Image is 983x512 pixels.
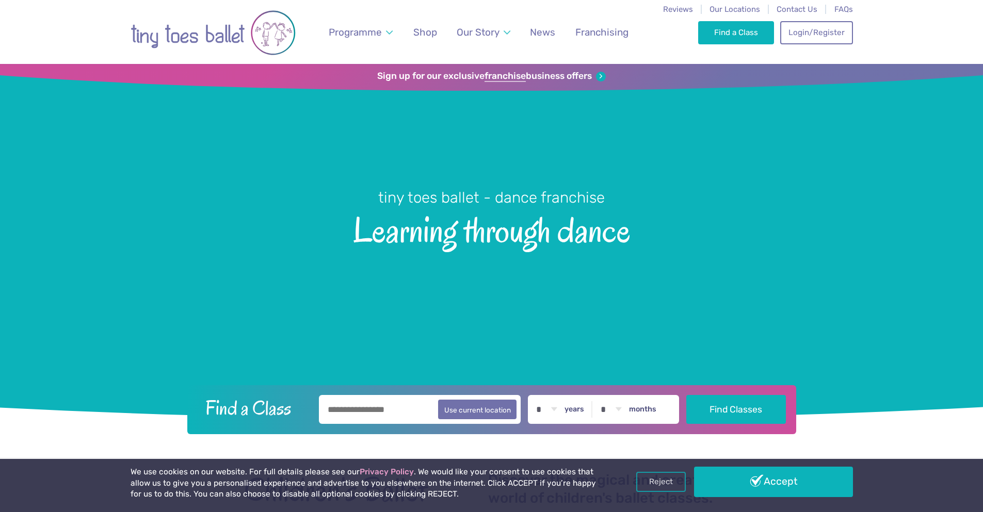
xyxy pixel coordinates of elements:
[360,467,414,476] a: Privacy Policy
[694,467,853,497] a: Accept
[777,5,817,14] a: Contact Us
[636,472,686,491] a: Reject
[452,20,515,44] a: Our Story
[663,5,693,14] a: Reviews
[686,395,786,424] button: Find Classes
[629,405,656,414] label: months
[565,405,584,414] label: years
[18,208,965,250] span: Learning through dance
[131,467,600,500] p: We use cookies on our website. For full details please see our . We would like your consent to us...
[834,5,853,14] a: FAQs
[525,20,560,44] a: News
[438,400,517,419] button: Use current location
[570,20,633,44] a: Franchising
[378,189,605,206] small: tiny toes ballet - dance franchise
[408,20,442,44] a: Shop
[575,26,629,38] span: Franchising
[780,21,852,44] a: Login/Register
[710,5,760,14] a: Our Locations
[131,7,296,59] img: tiny toes ballet
[457,26,499,38] span: Our Story
[485,71,526,82] strong: franchise
[698,21,774,44] a: Find a Class
[324,20,397,44] a: Programme
[413,26,437,38] span: Shop
[377,71,606,82] a: Sign up for our exclusivefranchisebusiness offers
[329,26,382,38] span: Programme
[197,395,312,421] h2: Find a Class
[530,26,555,38] span: News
